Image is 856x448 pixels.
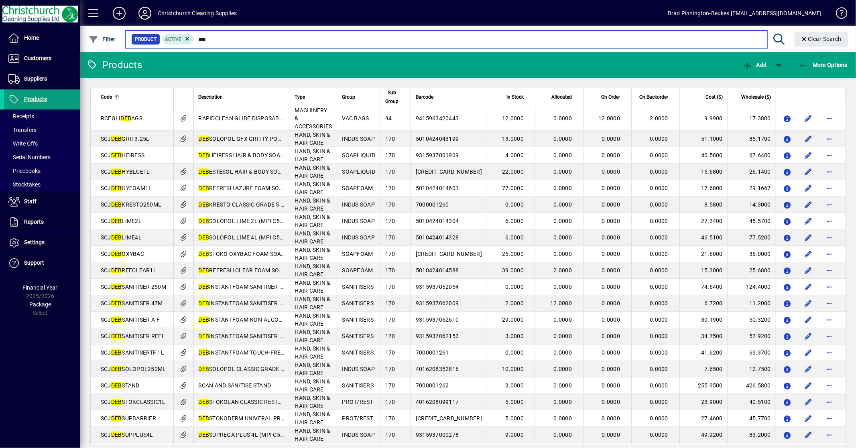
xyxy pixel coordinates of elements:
[295,214,331,228] span: HAND, SKIN & HAIR CARE
[502,316,524,323] span: 29.0000
[823,379,836,392] button: More options
[342,251,373,257] span: SOAPFOAM
[121,115,132,122] em: DEB
[706,93,723,101] span: Cost ($)
[111,333,122,339] em: DEB
[650,267,669,274] span: 0.0000
[823,412,836,425] button: More options
[101,234,142,241] span: SCJ LIME4L
[8,181,41,188] span: Stocktakes
[111,284,122,290] em: DEB
[802,198,815,211] button: Edit
[416,201,449,208] span: 7000001260
[106,6,132,20] button: Add
[799,62,848,68] span: More Options
[416,115,459,122] span: 9415963420443
[199,300,343,306] span: INSTANTFOAM SANITISER 47ML [DG-C3] (MPI C54)
[679,246,728,262] td: 21.6000
[101,185,152,191] span: SCJ HYFOAM1L
[602,168,620,175] span: 0.0000
[823,264,836,277] button: More options
[4,49,80,69] a: Customers
[4,28,80,48] a: Home
[295,280,331,294] span: HAND, SKIN & HAIR CARE
[416,316,459,323] span: 9315937062610
[650,218,669,224] span: 0.0000
[602,218,620,224] span: 0.0000
[802,264,815,277] button: Edit
[385,88,406,106] div: Sub Group
[679,229,728,246] td: 46.5100
[742,62,767,68] span: Add
[8,140,38,147] span: Write Offs
[728,312,776,328] td: 50.3200
[728,164,776,180] td: 26.1400
[199,218,285,224] span: SOLOPOL LIME 2L (MPI C52)
[802,280,815,293] button: Edit
[506,234,524,241] span: 6.0000
[101,152,144,158] span: SCJ HEIRESS
[342,93,355,101] span: Group
[342,333,374,339] span: SANITISERS
[650,300,669,306] span: 0.0000
[802,395,815,408] button: Edit
[554,115,572,122] span: 0.0000
[111,218,122,224] em: DEB
[679,312,728,328] td: 30.1900
[385,136,395,142] span: 170
[165,36,182,42] span: Active
[823,231,836,244] button: More options
[4,192,80,212] a: Staff
[199,152,292,158] span: HEIRESS HAIR & BODY SOAP 5L
[554,251,572,257] span: 0.0000
[199,136,209,142] em: DEB
[728,106,776,131] td: 17.3800
[602,251,620,257] span: 0.0000
[87,32,118,47] button: Filter
[554,136,572,142] span: 0.0000
[4,164,80,178] a: Pricebooks
[135,35,157,43] span: Product
[823,149,836,162] button: More options
[101,115,142,122] span: RCFGLI AGS
[199,185,315,191] span: REFRESH AZURE FOAM SOAP REFILL 1L
[492,93,531,101] div: In Stock
[295,296,331,310] span: HAND, SKIN & HAIR CARE
[506,218,524,224] span: 6.0000
[24,75,47,82] span: Suppliers
[111,185,122,191] em: DEB
[823,313,836,326] button: More options
[728,131,776,147] td: 85.1700
[802,182,815,195] button: Edit
[679,213,728,229] td: 27.3400
[342,316,374,323] span: SANITISERS
[802,165,815,178] button: Edit
[342,218,375,224] span: INDUS SOAP
[162,34,194,45] mat-chip: Activation Status: Active
[823,215,836,227] button: More options
[650,115,669,122] span: 2.0000
[295,247,331,261] span: HAND, SKIN & HAIR CARE
[199,316,209,323] em: DEB
[111,152,122,158] em: DEB
[199,115,335,122] span: RAPIDCLEAN GLIDE DISPOSABLE VACUUM BAGS 5S
[802,313,815,326] button: Edit
[554,267,572,274] span: 2.0000
[679,197,728,213] td: 8.5800
[416,93,433,101] span: Barcode
[728,180,776,197] td: 29.1667
[385,234,395,241] span: 170
[199,93,223,101] span: Description
[502,168,524,175] span: 22.0000
[101,93,169,101] div: Code
[650,136,669,142] span: 0.0000
[4,212,80,232] a: Reports
[502,267,524,274] span: 39.0000
[385,218,395,224] span: 170
[506,300,524,306] span: 2.0000
[111,201,122,208] em: DEB
[830,2,846,28] a: Knowledge Base
[385,168,395,175] span: 170
[295,230,331,245] span: HAND, SKIN & HAIR CARE
[385,185,395,191] span: 170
